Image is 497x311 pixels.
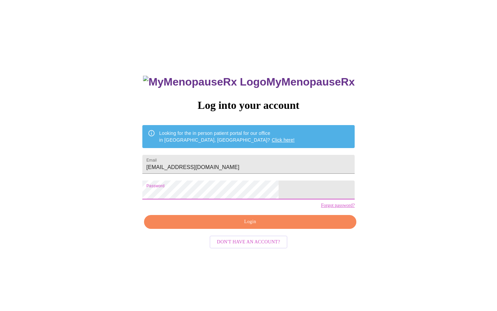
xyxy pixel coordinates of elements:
[144,215,356,229] button: Login
[143,76,266,88] img: MyMenopauseRx Logo
[159,127,295,146] div: Looking for the in person patient portal for our office in [GEOGRAPHIC_DATA], [GEOGRAPHIC_DATA]?
[143,76,355,88] h3: MyMenopauseRx
[217,238,280,246] span: Don't have an account?
[208,238,289,244] a: Don't have an account?
[321,203,355,208] a: Forgot password?
[142,99,355,112] h3: Log into your account
[152,218,349,226] span: Login
[210,236,288,249] button: Don't have an account?
[272,137,295,143] a: Click here!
